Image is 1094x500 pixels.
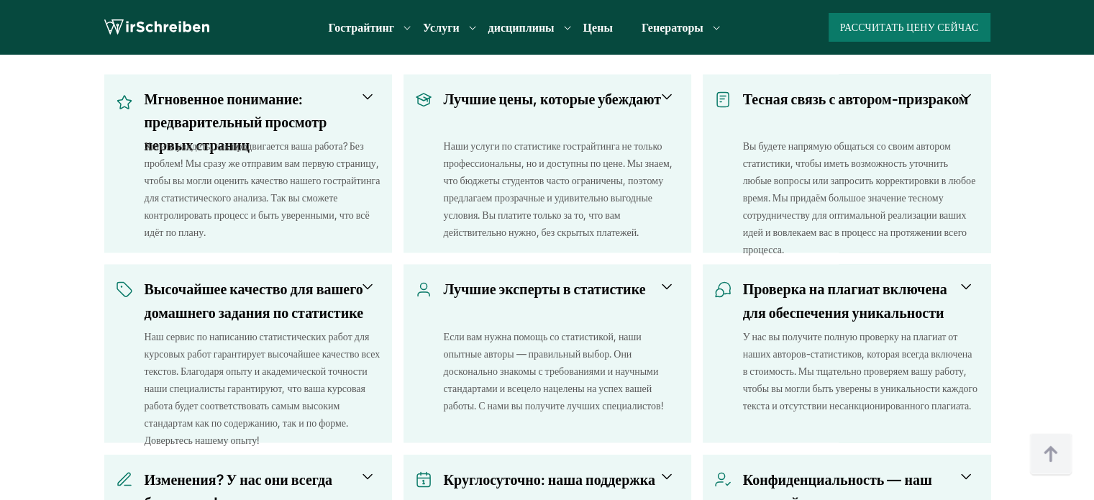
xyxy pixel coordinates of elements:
[444,281,646,298] font: Лучшие эксперты в статистике
[415,471,432,488] img: Круглосуточно: наша поддержка
[444,329,664,411] font: Если вам нужна помощь со статистикой, наши опытные авторы — правильный выбор. Они досконально зна...
[488,20,555,35] font: дисциплины
[423,20,460,35] font: Услуги
[328,20,394,35] font: Гострайтинг
[1029,433,1072,476] img: верх на пуговицах
[145,281,364,321] font: Высочайшее качество для вашего домашнего задания по статистике
[116,281,133,298] img: Высочайшее качество для вашего домашнего задания по статистике
[714,281,731,298] img: Проверка на плагиат включена для обеспечения уникальности
[642,20,703,35] font: Генераторы
[104,17,209,38] img: логотип wewrite
[714,91,731,108] img: Тесная связь с автором-призраком
[145,329,380,445] font: Наш сервис по написанию статистических работ для курсовых работ гарантирует высочайшее качество в...
[714,471,731,488] img: Конфиденциальность — наш главный приоритет
[743,329,977,411] font: У нас вы получите полную проверку на плагиат от наших авторов-статистиков, которая всегда включен...
[423,19,460,36] a: Услуги
[116,91,133,114] img: Мгновенное понимание: предварительный просмотр первых страниц
[743,140,976,255] font: Вы будете напрямую общаться со своим автором статистики, чтобы иметь возможность уточнить любые в...
[116,471,133,488] img: Изменения? У нас они всегда бесплатны!
[415,281,432,298] img: Лучшие эксперты в статистике
[145,91,327,154] font: Мгновенное понимание: предварительный просмотр первых страниц
[415,91,432,108] img: Лучшие цены, которые убеждают
[829,13,990,42] button: Рассчитать цену сейчас
[444,140,673,238] font: Наши услуги по статистике гострайтинга не только профессиональны, но и доступны по цене. Мы знаем...
[444,471,655,488] font: Круглосуточно: наша поддержка
[145,140,380,238] font: Хотите увидеть, как продвигается ваша работа? Без проблем! Мы сразу же отправим вам первую страни...
[583,20,613,35] a: Цены
[743,91,969,108] font: Тесная связь с автором-призраком
[743,281,947,321] font: Проверка на плагиат включена для обеспечения уникальности
[840,21,979,33] font: Рассчитать цену сейчас
[444,91,662,108] font: Лучшие цены, которые убеждают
